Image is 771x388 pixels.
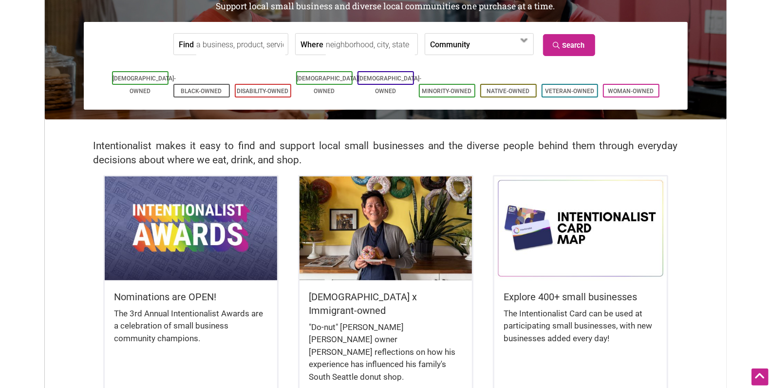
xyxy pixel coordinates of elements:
h5: [DEMOGRAPHIC_DATA] x Immigrant-owned [309,290,462,317]
img: Intentionalist Card Map [494,176,667,280]
h5: Nominations are OPEN! [114,290,267,304]
label: Find [179,34,194,55]
a: [DEMOGRAPHIC_DATA]-Owned [113,75,176,95]
a: Native-Owned [487,88,530,95]
a: Disability-Owned [237,88,289,95]
img: King Donuts - Hong Chhuor [300,176,472,280]
h5: Explore 400+ small businesses [504,290,657,304]
a: Black-Owned [181,88,222,95]
input: a business, product, service [196,34,285,56]
a: Veteran-Owned [545,88,594,95]
label: Community [430,34,470,55]
a: Woman-Owned [608,88,654,95]
label: Where [301,34,323,55]
a: [DEMOGRAPHIC_DATA]-Owned [297,75,360,95]
div: Scroll Back to Top [752,369,769,386]
input: neighborhood, city, state [326,34,415,56]
h2: Support local small business and diverse local communities one purchase at a time. [45,0,727,13]
img: Intentionalist Awards [105,176,277,280]
a: Minority-Owned [422,88,472,95]
a: [DEMOGRAPHIC_DATA]-Owned [358,75,422,95]
div: The Intentionalist Card can be used at participating small businesses, with new businesses added ... [504,308,657,355]
div: The 3rd Annual Intentionalist Awards are a celebration of small business community champions. [114,308,267,355]
h2: Intentionalist makes it easy to find and support local small businesses and the diverse people be... [94,139,678,167]
a: Search [543,34,595,56]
